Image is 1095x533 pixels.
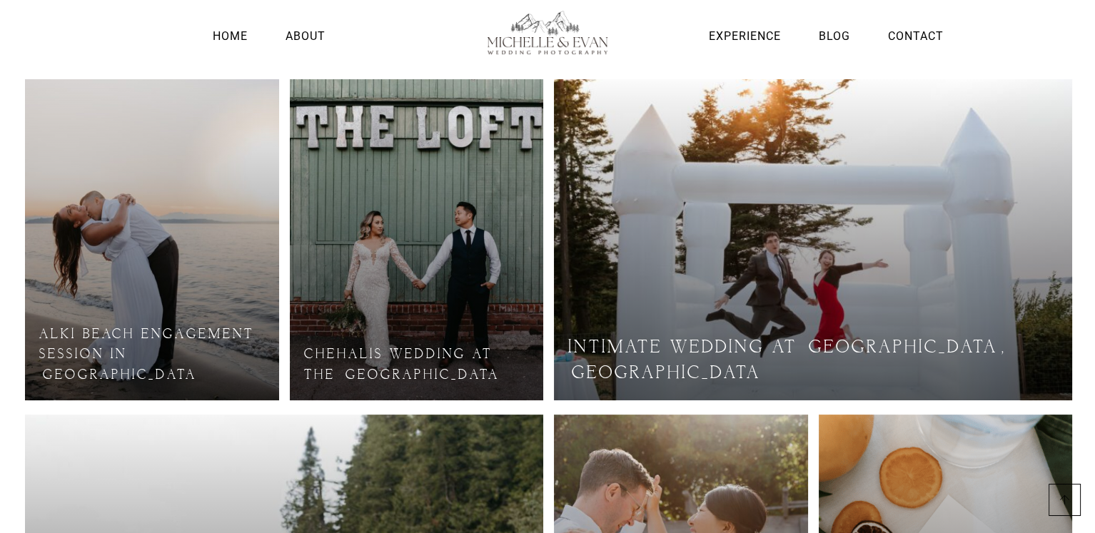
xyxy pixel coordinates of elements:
[25,79,279,400] a: Alki Beach Engagement Session in Seattle
[554,79,1072,400] a: Intimate Wedding at Camano Island, WA
[814,26,853,46] a: Blog
[884,26,947,46] a: Contact
[705,26,784,46] a: Experience
[290,79,544,400] a: Chehalis Wedding at The Loft Event Center
[282,26,329,46] a: About
[209,26,251,46] a: Home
